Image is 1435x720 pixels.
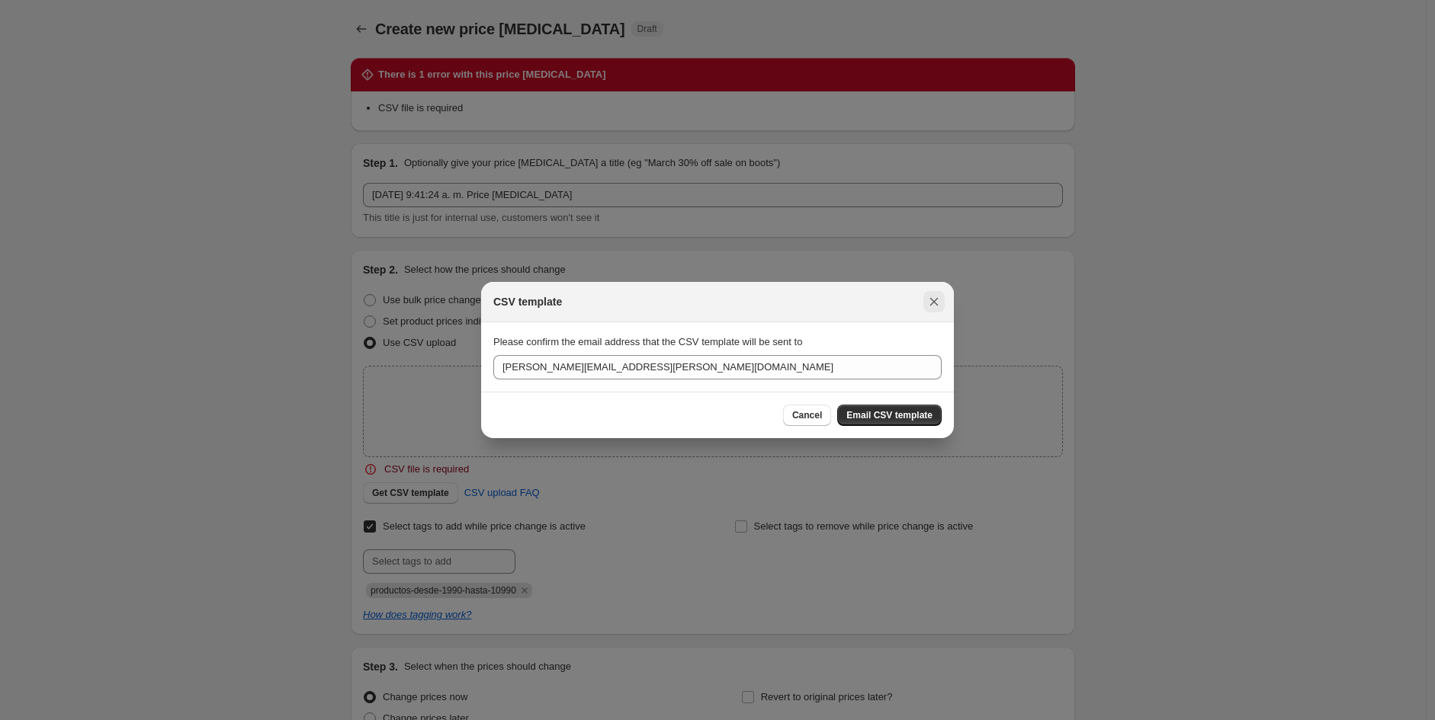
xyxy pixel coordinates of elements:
button: Close [923,291,945,312]
h2: CSV template [493,294,562,309]
button: Cancel [783,405,831,426]
span: Please confirm the email address that the CSV template will be sent to [493,336,802,347]
span: Cancel [792,409,822,421]
span: Email CSV template [846,409,933,421]
button: Email CSV template [837,405,942,426]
